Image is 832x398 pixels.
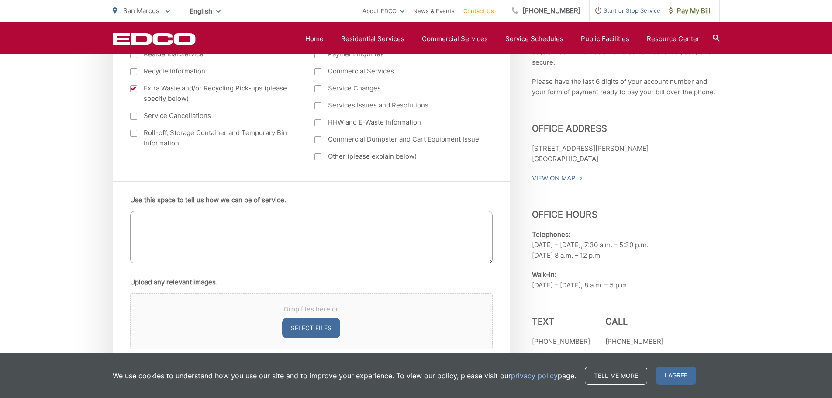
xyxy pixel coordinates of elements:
label: Residential Service [130,49,297,59]
label: Service Changes [314,83,482,93]
b: Walk-in: [532,270,556,279]
a: Commercial Services [422,34,488,44]
label: Upload any relevant images. [130,278,217,286]
label: Commercial Dumpster and Cart Equipment Issue [314,134,482,145]
a: About EDCO [362,6,404,16]
h3: Call [605,316,663,327]
p: [PHONE_NUMBER] [605,336,663,347]
h3: Office Address [532,111,720,134]
a: Contact Us [463,6,494,16]
a: privacy policy [511,370,558,381]
label: HHW and E-Waste Information [314,117,482,128]
p: [DATE] – [DATE], 8 a.m. – 5 p.m. [532,270,720,291]
label: Extra Waste and/or Recycling Pick-ups (please specify below) [130,83,297,104]
a: Service Schedules [505,34,563,44]
a: Tell me more [585,367,647,385]
a: Home [305,34,324,44]
p: Please have the last 6 digits of your account number and your form of payment ready to pay your b... [532,76,720,97]
h3: Office Hours [532,197,720,220]
a: Resource Center [647,34,700,44]
span: I agree [656,367,696,385]
p: [PHONE_NUMBER] [532,336,590,347]
span: San Marcos [123,7,159,15]
p: [STREET_ADDRESS][PERSON_NAME] [GEOGRAPHIC_DATA] [532,143,720,164]
span: Drop files here or [141,304,482,315]
span: Pay My Bill [669,6,711,16]
button: select files, upload any relevant images. [282,318,340,338]
p: We use cookies to understand how you use our site and to improve your experience. To view our pol... [113,370,576,381]
h3: Text [532,316,590,327]
label: Use this space to tell us how we can be of service. [130,196,286,204]
label: Payment Inquiries [314,49,482,59]
label: Commercial Services [314,66,482,76]
label: Services Issues and Resolutions [314,100,482,111]
label: Recycle Information [130,66,297,76]
a: EDCD logo. Return to the homepage. [113,33,196,45]
a: Public Facilities [581,34,629,44]
a: News & Events [413,6,455,16]
label: Roll-off, Storage Container and Temporary Bin Information [130,128,297,149]
b: Telephones: [532,230,570,239]
label: Other (please explain below) [314,151,482,162]
span: English [183,3,227,19]
label: Service Cancellations [130,111,297,121]
a: Residential Services [341,34,404,44]
a: View On Map [532,173,583,183]
p: [DATE] – [DATE], 7:30 a.m. – 5:30 p.m. [DATE] 8 a.m. – 12 p.m. [532,229,720,261]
